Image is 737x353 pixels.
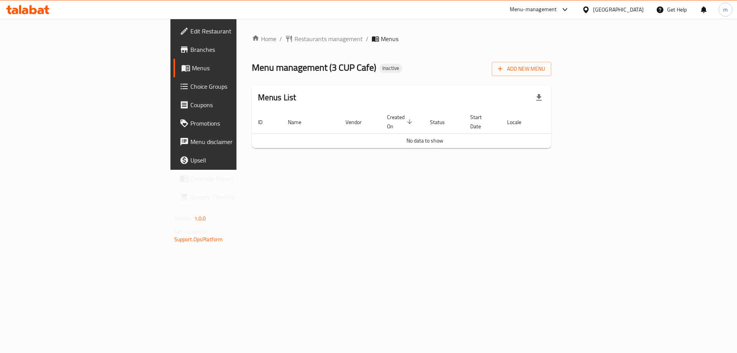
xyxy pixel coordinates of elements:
[174,227,210,237] span: Get support on:
[252,59,376,76] span: Menu management ( 3 CUP Cafe )
[194,214,206,224] span: 1.0.0
[174,114,294,133] a: Promotions
[379,64,402,73] div: Inactive
[366,34,368,43] li: /
[174,151,294,169] a: Upsell
[174,22,294,40] a: Edit Restaurant
[174,234,223,244] a: Support.OpsPlatform
[407,136,443,146] span: No data to show
[492,62,551,76] button: Add New Menu
[470,113,492,131] span: Start Date
[190,192,288,202] span: Grocery Checklist
[174,59,294,77] a: Menus
[174,214,193,224] span: Version:
[258,118,273,127] span: ID
[593,5,644,14] div: [GEOGRAPHIC_DATA]
[387,113,415,131] span: Created On
[174,40,294,59] a: Branches
[190,45,288,54] span: Branches
[258,92,296,103] h2: Menus List
[174,133,294,151] a: Menu disclaimer
[192,63,288,73] span: Menus
[540,110,598,134] th: Actions
[190,156,288,165] span: Upsell
[294,34,363,43] span: Restaurants management
[345,118,372,127] span: Vendor
[430,118,455,127] span: Status
[190,174,288,183] span: Coverage Report
[285,34,363,43] a: Restaurants management
[174,77,294,96] a: Choice Groups
[510,5,557,14] div: Menu-management
[174,169,294,188] a: Coverage Report
[190,27,288,36] span: Edit Restaurant
[174,188,294,206] a: Grocery Checklist
[190,82,288,91] span: Choice Groups
[252,34,552,43] nav: breadcrumb
[498,64,545,74] span: Add New Menu
[190,100,288,109] span: Coupons
[288,118,311,127] span: Name
[252,110,598,148] table: enhanced table
[723,5,728,14] span: m
[381,34,398,43] span: Menus
[379,65,402,71] span: Inactive
[190,119,288,128] span: Promotions
[174,96,294,114] a: Coupons
[530,88,548,107] div: Export file
[190,137,288,146] span: Menu disclaimer
[507,118,531,127] span: Locale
